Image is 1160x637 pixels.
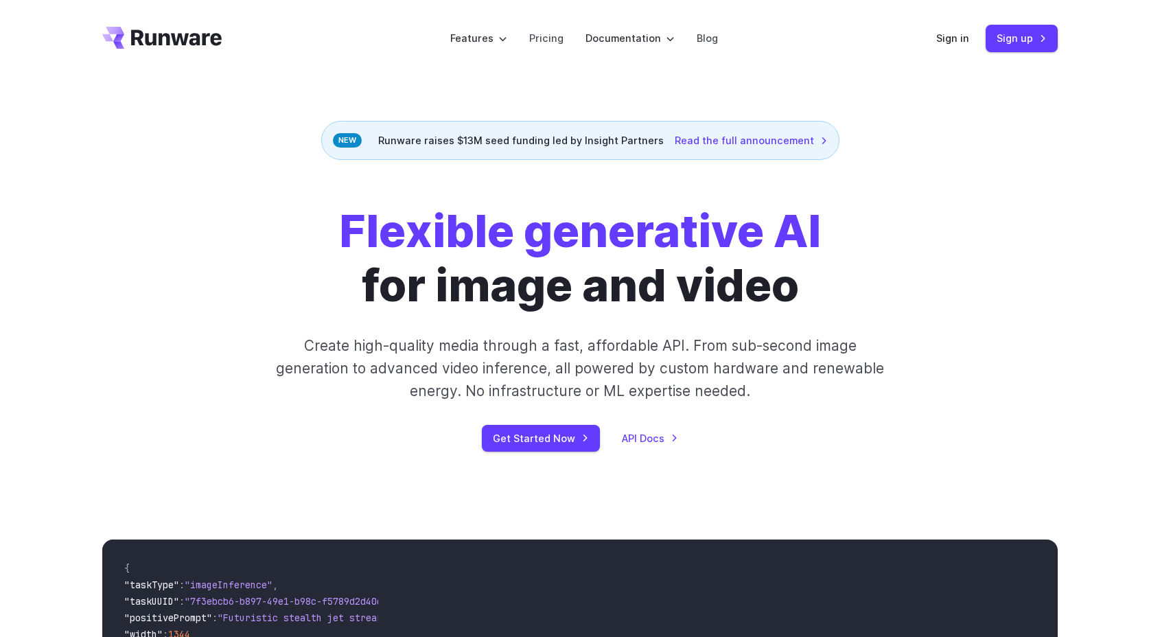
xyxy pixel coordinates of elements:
[622,430,678,446] a: API Docs
[179,595,185,607] span: :
[124,562,130,575] span: {
[124,612,212,624] span: "positivePrompt"
[450,30,507,46] label: Features
[529,30,564,46] a: Pricing
[102,27,222,49] a: Go to /
[275,334,886,403] p: Create high-quality media through a fast, affordable API. From sub-second image generation to adv...
[585,30,675,46] label: Documentation
[218,612,717,624] span: "Futuristic stealth jet streaking through a neon-lit cityscape with glowing purple exhaust"
[339,203,821,258] strong: Flexible generative AI
[697,30,718,46] a: Blog
[212,612,218,624] span: :
[321,121,839,160] div: Runware raises $13M seed funding led by Insight Partners
[124,579,179,591] span: "taskType"
[185,595,393,607] span: "7f3ebcb6-b897-49e1-b98c-f5789d2d40d7"
[936,30,969,46] a: Sign in
[124,595,179,607] span: "taskUUID"
[986,25,1058,51] a: Sign up
[339,204,821,312] h1: for image and video
[482,425,600,452] a: Get Started Now
[272,579,278,591] span: ,
[675,132,828,148] a: Read the full announcement
[185,579,272,591] span: "imageInference"
[179,579,185,591] span: :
